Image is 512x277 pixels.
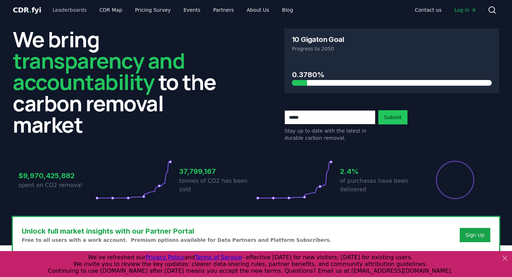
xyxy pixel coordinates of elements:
[409,4,447,16] a: Contact us
[129,4,176,16] a: Pricing Survey
[340,166,417,177] h3: 2.4%
[47,4,92,16] a: Leaderboards
[435,160,475,200] div: Percentage of sales delivered
[179,166,256,177] h3: 37,799,167
[179,177,256,194] p: tonnes of CO2 has been sold
[13,46,185,96] span: transparency and accountability
[284,127,375,142] p: Stay up to date with the latest in durable carbon removal.
[18,181,95,190] p: spent on CO2 removal
[208,4,240,16] a: Partners
[178,4,206,16] a: Events
[292,36,344,43] h3: 10 Gigaton Goal
[454,6,476,14] span: Log in
[13,5,41,15] a: CDR.fyi
[460,228,490,242] button: Sign Up
[378,110,407,124] button: Submit
[94,4,128,16] a: CDR Map
[340,177,417,194] p: of purchases have been delivered
[47,4,299,16] nav: Main
[18,170,95,181] h3: $9,970,425,882
[29,6,32,14] span: .
[292,69,492,80] h3: 0.3780%
[449,4,482,16] a: Log in
[276,4,299,16] a: Blog
[13,6,41,14] span: CDR fyi
[241,4,275,16] a: About Us
[292,45,492,52] p: Progress to 2050
[409,4,482,16] nav: Main
[22,226,331,236] h3: Unlock full market insights with our Partner Portal
[22,236,331,244] p: Free to all users with a work account. Premium options available for Data Partners and Platform S...
[13,28,228,135] h2: We bring to the carbon removal market
[465,231,485,239] a: Sign Up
